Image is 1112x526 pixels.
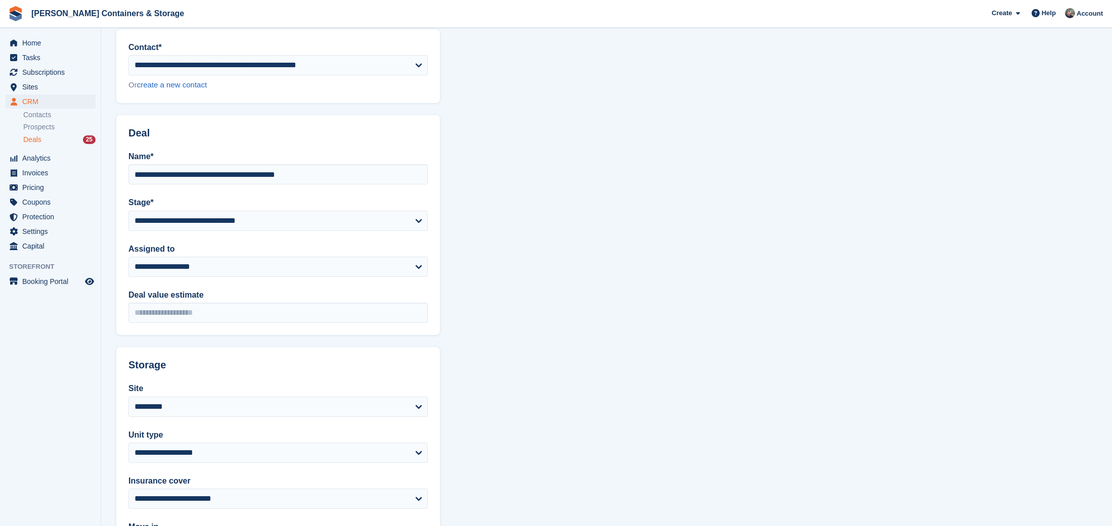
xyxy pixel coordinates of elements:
img: Adam Greenhalgh [1065,8,1075,18]
a: menu [5,210,96,224]
a: Contacts [23,110,96,120]
span: Capital [22,239,83,253]
a: Preview store [83,275,96,288]
span: Protection [22,210,83,224]
a: menu [5,224,96,238]
span: Home [22,36,83,50]
label: Assigned to [128,243,428,255]
a: menu [5,166,96,180]
a: menu [5,239,96,253]
label: Unit type [128,429,428,441]
h2: Deal [128,127,428,139]
label: Stage* [128,197,428,209]
label: Insurance cover [128,475,428,487]
span: Invoices [22,166,83,180]
span: Coupons [22,195,83,209]
a: menu [5,51,96,65]
span: Deals [23,135,41,145]
a: menu [5,151,96,165]
a: menu [5,94,96,109]
a: Deals 25 [23,134,96,145]
label: Name* [128,151,428,163]
a: Prospects [23,122,96,132]
img: stora-icon-8386f47178a22dfd0bd8f6a31ec36ba5ce8667c1dd55bd0f319d3a0aa187defe.svg [8,6,23,21]
a: menu [5,80,96,94]
label: Deal value estimate [128,289,428,301]
span: Create [992,8,1012,18]
span: Tasks [22,51,83,65]
span: Analytics [22,151,83,165]
span: Storefront [9,262,101,272]
a: menu [5,180,96,195]
a: menu [5,36,96,50]
label: Contact* [128,41,428,54]
div: 25 [83,135,96,144]
span: Help [1042,8,1056,18]
span: Pricing [22,180,83,195]
span: Settings [22,224,83,238]
a: menu [5,274,96,289]
label: Site [128,382,428,395]
span: Subscriptions [22,65,83,79]
div: Or [128,79,428,91]
span: CRM [22,94,83,109]
a: create a new contact [137,80,207,89]
span: Prospects [23,122,55,132]
span: Sites [22,80,83,94]
h2: Storage [128,359,428,371]
a: menu [5,65,96,79]
span: Booking Portal [22,274,83,289]
a: menu [5,195,96,209]
a: [PERSON_NAME] Containers & Storage [27,5,188,22]
span: Account [1077,9,1103,19]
